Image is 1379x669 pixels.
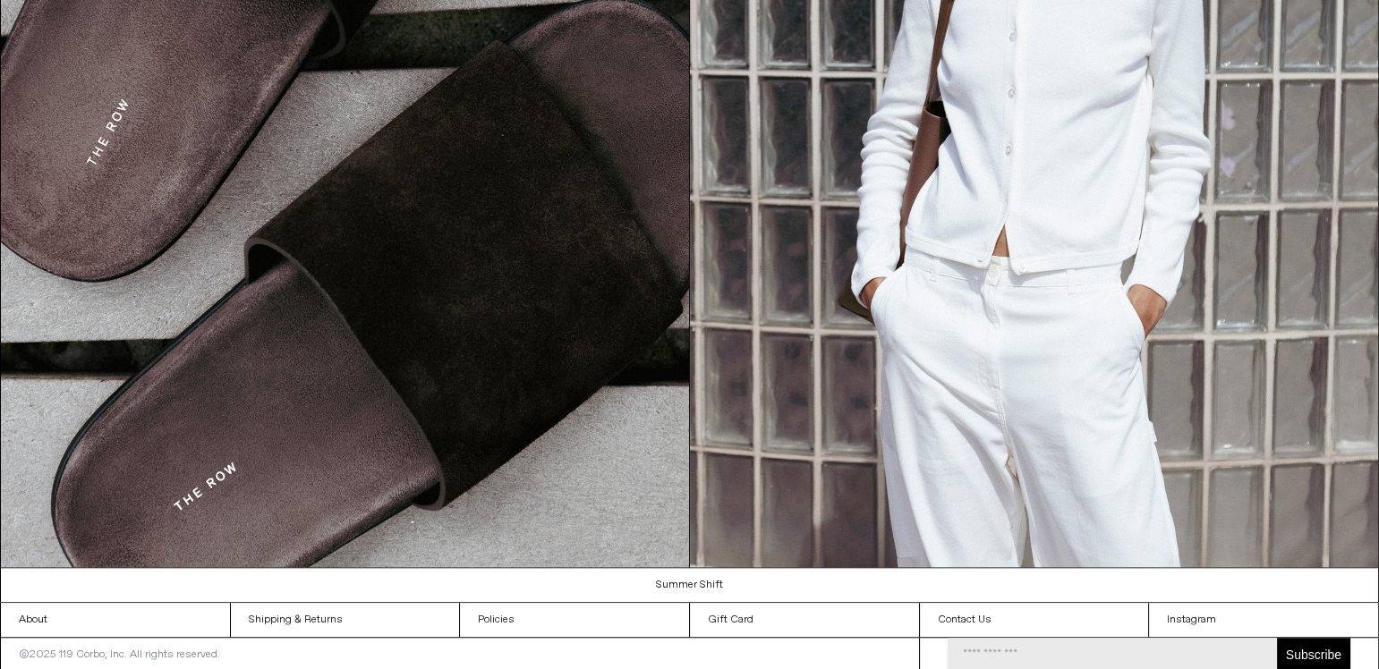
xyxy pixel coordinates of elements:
a: Instagram [1149,603,1378,637]
a: Contact Us [920,603,1149,637]
a: Shipping & Returns [231,603,460,637]
a: Gift Card [690,603,919,637]
a: Policies [460,603,689,637]
a: About [1,603,230,637]
a: Summer Shift [1,568,1379,602]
